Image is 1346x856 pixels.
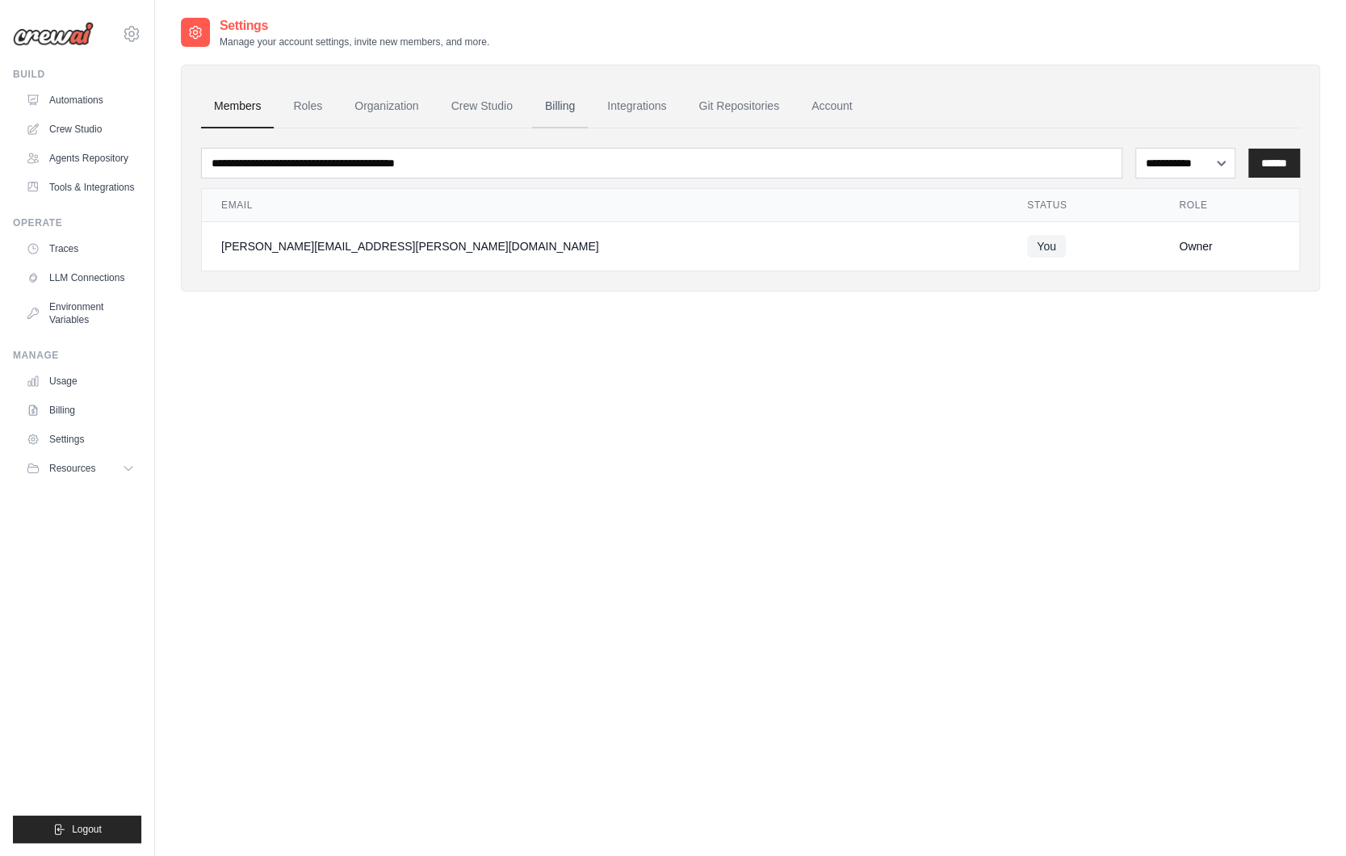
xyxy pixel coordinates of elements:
[49,462,95,475] span: Resources
[1159,189,1299,222] th: Role
[221,238,988,254] div: [PERSON_NAME][EMAIL_ADDRESS][PERSON_NAME][DOMAIN_NAME]
[19,87,141,113] a: Automations
[13,68,141,81] div: Build
[532,85,588,128] a: Billing
[1179,238,1280,254] div: Owner
[19,455,141,481] button: Resources
[19,368,141,394] a: Usage
[1008,189,1159,222] th: Status
[72,823,102,836] span: Logout
[19,145,141,171] a: Agents Repository
[19,116,141,142] a: Crew Studio
[13,816,141,843] button: Logout
[19,236,141,262] a: Traces
[13,216,141,229] div: Operate
[280,85,335,128] a: Roles
[13,349,141,362] div: Manage
[201,85,274,128] a: Members
[1027,235,1066,258] span: You
[19,174,141,200] a: Tools & Integrations
[799,85,866,128] a: Account
[19,265,141,291] a: LLM Connections
[220,16,489,36] h2: Settings
[342,85,431,128] a: Organization
[19,426,141,452] a: Settings
[220,36,489,48] p: Manage your account settings, invite new members, and more.
[19,294,141,333] a: Environment Variables
[438,85,526,128] a: Crew Studio
[19,397,141,423] a: Billing
[202,189,1008,222] th: Email
[594,85,679,128] a: Integrations
[13,22,94,46] img: Logo
[686,85,792,128] a: Git Repositories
